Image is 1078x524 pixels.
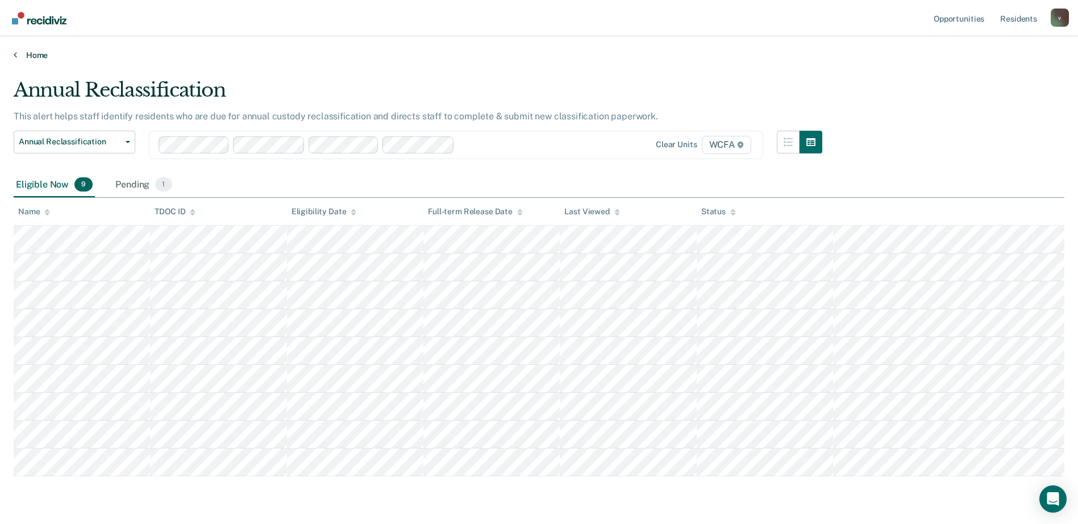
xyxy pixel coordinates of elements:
[12,12,66,24] img: Recidiviz
[701,207,736,217] div: Status
[14,173,95,198] div: Eligible Now9
[18,207,50,217] div: Name
[14,50,1064,60] a: Home
[155,177,172,192] span: 1
[14,131,135,153] button: Annual Reclassification
[702,136,751,154] span: WCFA
[113,173,174,198] div: Pending1
[1039,485,1067,513] div: Open Intercom Messenger
[19,137,121,147] span: Annual Reclassification
[74,177,93,192] span: 9
[155,207,195,217] div: TDOC ID
[14,78,822,111] div: Annual Reclassification
[14,111,658,122] p: This alert helps staff identify residents who are due for annual custody reclassification and dir...
[1051,9,1069,27] button: Profile dropdown button
[656,140,697,149] div: Clear units
[428,207,523,217] div: Full-term Release Date
[564,207,619,217] div: Last Viewed
[1051,9,1069,27] div: v
[292,207,357,217] div: Eligibility Date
